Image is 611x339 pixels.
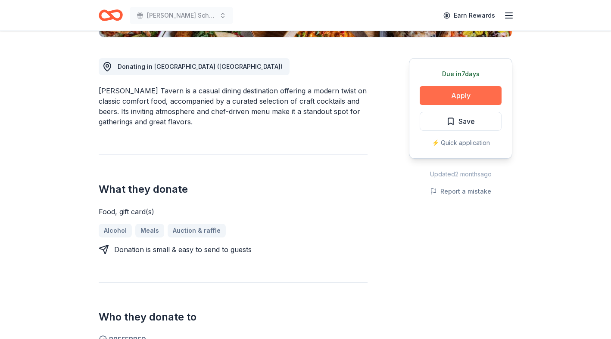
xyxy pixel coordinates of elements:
div: ⚡️ Quick application [420,138,502,148]
h2: What they donate [99,182,368,196]
a: Meals [135,224,164,237]
div: [PERSON_NAME] Tavern is a casual dining destination offering a modern twist on classic comfort fo... [99,86,368,127]
span: [PERSON_NAME] Scholarship Fundraiser [147,10,216,21]
a: Alcohol [99,224,132,237]
div: Donation is small & easy to send to guests [114,244,252,255]
button: Apply [420,86,502,105]
span: Save [458,116,475,127]
a: Home [99,5,123,25]
button: [PERSON_NAME] Scholarship Fundraiser [130,7,233,24]
a: Auction & raffle [168,224,226,237]
div: Updated 2 months ago [409,169,512,179]
span: Donating in [GEOGRAPHIC_DATA] ([GEOGRAPHIC_DATA]) [118,63,283,70]
div: Food, gift card(s) [99,206,368,217]
div: Due in 7 days [420,69,502,79]
a: Earn Rewards [438,8,500,23]
button: Report a mistake [430,186,491,197]
h2: Who they donate to [99,310,368,324]
button: Save [420,112,502,131]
